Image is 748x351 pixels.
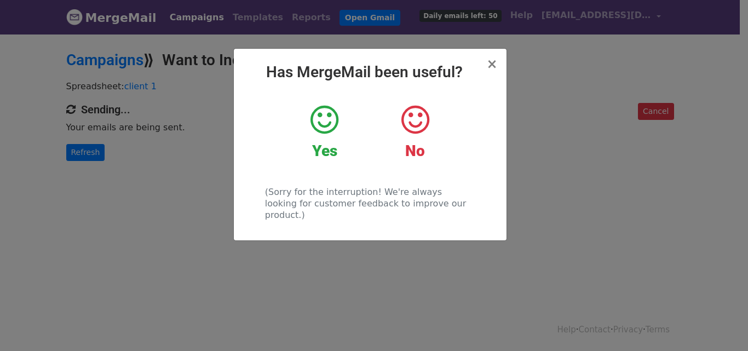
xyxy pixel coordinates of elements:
p: (Sorry for the interruption! We're always looking for customer feedback to improve our product.) [265,186,475,221]
button: Close [486,57,497,71]
h2: Has MergeMail been useful? [243,63,498,82]
a: No [378,103,452,160]
span: × [486,56,497,72]
a: Yes [287,103,361,160]
strong: No [405,142,425,160]
strong: Yes [312,142,337,160]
